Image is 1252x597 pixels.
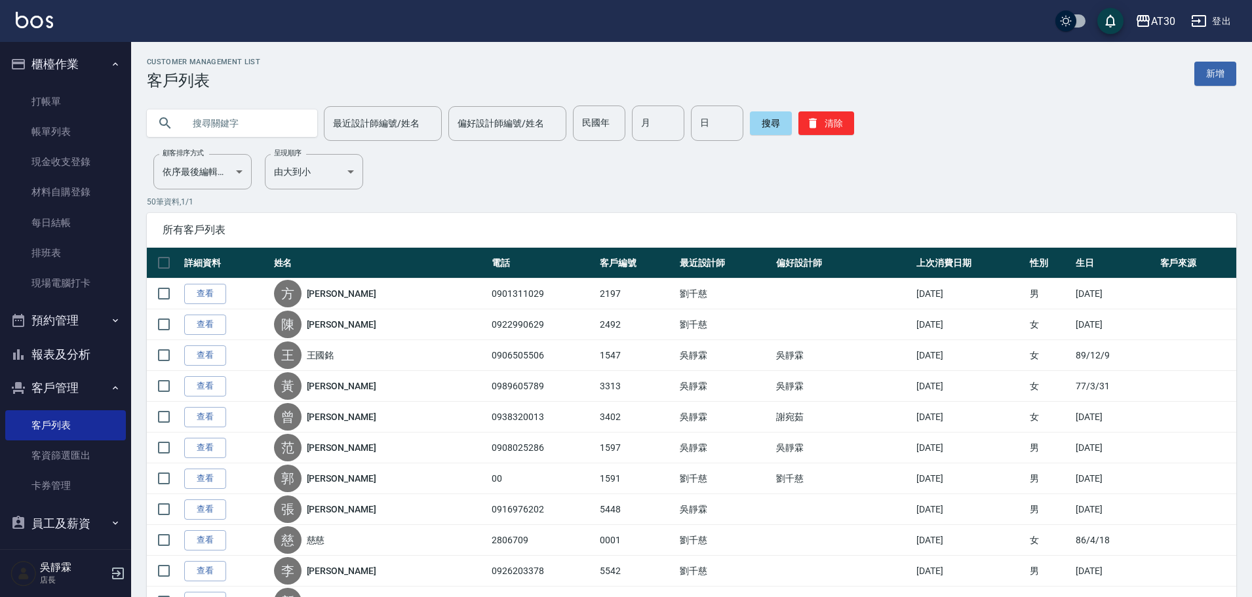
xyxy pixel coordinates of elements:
td: 男 [1027,433,1072,463]
th: 姓名 [271,248,489,279]
a: 現金收支登錄 [5,147,126,177]
td: [DATE] [913,340,1027,371]
td: [DATE] [913,402,1027,433]
th: 客戶來源 [1157,248,1236,279]
td: [DATE] [1072,463,1156,494]
td: [DATE] [913,463,1027,494]
td: 89/12/9 [1072,340,1156,371]
td: [DATE] [1072,556,1156,587]
a: 現場電腦打卡 [5,268,126,298]
a: 帳單列表 [5,117,126,147]
td: [DATE] [1072,309,1156,340]
td: 吳靜霖 [773,340,914,371]
td: 1591 [597,463,676,494]
th: 性別 [1027,248,1072,279]
td: [DATE] [913,525,1027,556]
td: 女 [1027,340,1072,371]
td: [DATE] [913,371,1027,402]
button: 員工及薪資 [5,507,126,541]
a: 查看 [184,376,226,396]
a: 查看 [184,469,226,489]
td: 0926203378 [488,556,597,587]
a: [PERSON_NAME] [307,318,376,331]
button: AT30 [1130,8,1181,35]
a: 新增 [1194,62,1236,86]
td: [DATE] [1072,402,1156,433]
a: 查看 [184,315,226,335]
a: 卡券管理 [5,471,126,501]
td: [DATE] [913,433,1027,463]
button: 登出 [1186,9,1236,33]
div: 慈 [274,526,302,554]
td: 劉千慈 [676,309,773,340]
a: 查看 [184,530,226,550]
td: 吳靜霖 [773,371,914,402]
a: 查看 [184,438,226,458]
img: Logo [16,12,53,28]
td: [DATE] [913,556,1027,587]
td: 0989605789 [488,371,597,402]
td: 男 [1027,494,1072,525]
a: 材料自購登錄 [5,177,126,207]
td: 0001 [597,525,676,556]
td: [DATE] [1072,279,1156,309]
a: 王國銘 [307,349,334,362]
a: 查看 [184,561,226,581]
a: 慈慈 [307,533,325,547]
td: 女 [1027,402,1072,433]
h2: Customer Management List [147,58,260,66]
td: [DATE] [913,309,1027,340]
td: 吳靜霖 [676,402,773,433]
td: 0906505506 [488,340,597,371]
a: [PERSON_NAME] [307,472,376,485]
td: 77/3/31 [1072,371,1156,402]
button: 報表及分析 [5,337,126,372]
h5: 吳靜霖 [40,561,107,574]
td: 86/4/18 [1072,525,1156,556]
a: [PERSON_NAME] [307,379,376,393]
div: 曾 [274,403,302,431]
td: 2492 [597,309,676,340]
a: 客戶列表 [5,410,126,440]
td: 女 [1027,525,1072,556]
td: 劉千慈 [773,463,914,494]
td: 0938320013 [488,402,597,433]
img: Person [10,560,37,587]
label: 顧客排序方式 [163,148,204,158]
td: 2806709 [488,525,597,556]
td: 1597 [597,433,676,463]
th: 電話 [488,248,597,279]
td: 劉千慈 [676,525,773,556]
a: 排班表 [5,238,126,268]
button: 搜尋 [750,111,792,135]
div: 范 [274,434,302,461]
button: 預約管理 [5,303,126,337]
td: 男 [1027,279,1072,309]
td: 5542 [597,556,676,587]
button: save [1097,8,1124,34]
button: 客戶管理 [5,371,126,405]
div: AT30 [1151,13,1175,29]
td: 2197 [597,279,676,309]
a: 打帳單 [5,87,126,117]
div: 郭 [274,465,302,492]
th: 生日 [1072,248,1156,279]
a: [PERSON_NAME] [307,503,376,516]
td: 0908025286 [488,433,597,463]
a: 查看 [184,499,226,520]
td: 00 [488,463,597,494]
td: [DATE] [1072,494,1156,525]
td: 0901311029 [488,279,597,309]
th: 最近設計師 [676,248,773,279]
h3: 客戶列表 [147,71,260,90]
td: 5448 [597,494,676,525]
span: 所有客戶列表 [163,223,1221,237]
button: 商品管理 [5,540,126,574]
td: [DATE] [913,279,1027,309]
th: 詳細資料 [181,248,271,279]
label: 呈現順序 [274,148,302,158]
td: 吳靜霖 [676,494,773,525]
div: 方 [274,280,302,307]
a: 查看 [184,345,226,366]
td: 3313 [597,371,676,402]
